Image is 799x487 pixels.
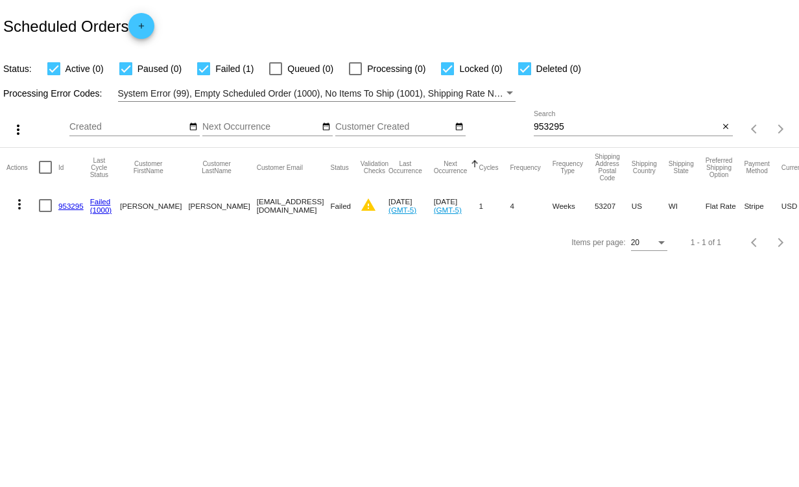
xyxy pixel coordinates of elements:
div: 1 - 1 of 1 [691,238,721,247]
button: Clear [719,121,733,134]
mat-cell: [EMAIL_ADDRESS][DOMAIN_NAME] [257,187,331,224]
a: Failed [90,197,111,206]
button: Change sorting for ShippingCountry [632,160,657,174]
button: Change sorting for ShippingPostcode [595,153,620,182]
mat-icon: date_range [455,122,464,132]
span: Failed [330,202,351,210]
button: Change sorting for LastOccurrenceUtc [388,160,422,174]
mat-header-cell: Validation Checks [361,148,388,187]
button: Change sorting for FrequencyType [553,160,583,174]
button: Change sorting for PreferredShippingOption [706,157,733,178]
a: 953295 [58,202,84,210]
span: Paused (0) [137,61,182,77]
a: (GMT-5) [388,206,416,214]
mat-icon: date_range [322,122,331,132]
mat-icon: more_vert [12,196,27,212]
mat-cell: [PERSON_NAME] [120,187,188,224]
mat-cell: [DATE] [434,187,479,224]
mat-cell: Stripe [744,187,781,224]
mat-header-cell: Actions [6,148,39,187]
mat-select: Items per page: [631,239,667,248]
button: Change sorting for ShippingState [669,160,694,174]
mat-cell: US [632,187,669,224]
button: Change sorting for CustomerEmail [257,163,303,171]
span: Status: [3,64,32,74]
mat-cell: 1 [479,187,510,224]
mat-cell: [DATE] [388,187,434,224]
button: Previous page [742,116,768,142]
input: Search [534,122,719,132]
mat-cell: 4 [510,187,552,224]
button: Change sorting for NextOccurrenceUtc [434,160,468,174]
input: Next Occurrence [202,122,319,132]
a: (GMT-5) [434,206,462,214]
button: Change sorting for Status [330,163,348,171]
button: Change sorting for CustomerFirstName [120,160,176,174]
span: Failed (1) [215,61,254,77]
input: Created [69,122,186,132]
button: Previous page [742,230,768,255]
mat-icon: more_vert [10,122,26,137]
span: 20 [631,238,639,247]
mat-cell: Flat Rate [706,187,745,224]
button: Next page [768,116,794,142]
button: Change sorting for PaymentMethod.Type [744,160,769,174]
mat-icon: close [721,122,730,132]
button: Change sorting for Frequency [510,163,540,171]
span: Active (0) [66,61,104,77]
input: Customer Created [335,122,452,132]
mat-cell: WI [669,187,706,224]
mat-icon: add [134,21,149,37]
span: Queued (0) [287,61,333,77]
button: Next page [768,230,794,255]
mat-cell: 53207 [595,187,632,224]
mat-select: Filter by Processing Error Codes [118,86,516,102]
mat-icon: date_range [189,122,198,132]
span: Locked (0) [459,61,502,77]
a: (1000) [90,206,112,214]
span: Processing (0) [367,61,425,77]
mat-cell: Weeks [553,187,595,224]
span: Processing Error Codes: [3,88,102,99]
button: Change sorting for LastProcessingCycleId [90,157,108,178]
span: Deleted (0) [536,61,581,77]
button: Change sorting for Id [58,163,64,171]
button: Change sorting for CustomerLastName [188,160,244,174]
button: Change sorting for Cycles [479,163,498,171]
mat-cell: [PERSON_NAME] [188,187,256,224]
div: Items per page: [571,238,625,247]
h2: Scheduled Orders [3,13,154,39]
mat-icon: warning [361,197,376,213]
